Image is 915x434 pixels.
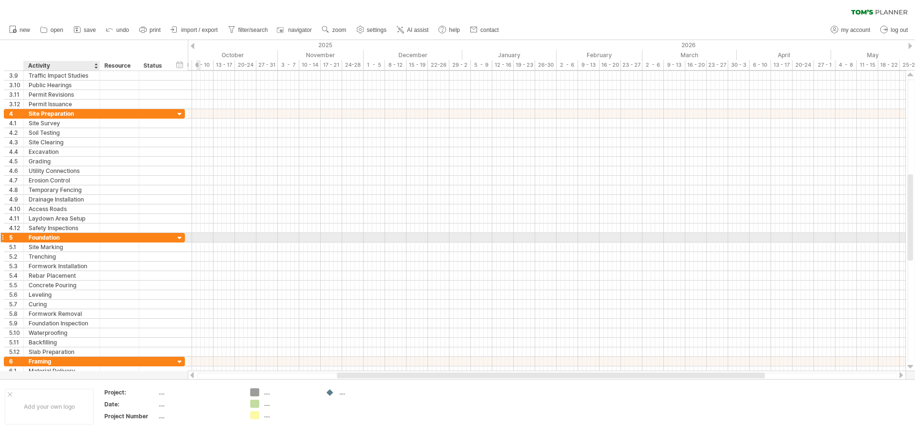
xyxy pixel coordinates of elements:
div: 4 [9,109,23,118]
div: 5.7 [9,300,23,309]
div: 13 - 17 [771,60,793,70]
span: contact [480,27,499,33]
div: 8 - 12 [385,60,407,70]
a: AI assist [394,24,431,36]
span: filter/search [238,27,268,33]
div: Formwork Removal [29,309,95,318]
div: 5.6 [9,290,23,299]
span: log out [891,27,908,33]
div: 4.7 [9,176,23,185]
div: Laydown Area Setup [29,214,95,223]
div: Trenching [29,252,95,261]
div: April 2026 [737,50,831,60]
span: zoom [332,27,346,33]
div: Foundation [29,233,95,242]
div: 5.8 [9,309,23,318]
div: 12 - 16 [492,60,514,70]
div: .... [159,412,239,420]
div: Permit Issuance [29,100,95,109]
a: navigator [275,24,315,36]
div: 15 - 19 [407,60,428,70]
div: 5.3 [9,262,23,271]
div: 6.1 [9,366,23,375]
div: Waterproofing [29,328,95,337]
div: 5 - 9 [471,60,492,70]
div: 4.10 [9,204,23,213]
a: log out [878,24,911,36]
div: Site Preparation [29,109,95,118]
a: zoom [319,24,349,36]
div: Curing [29,300,95,309]
div: 22-26 [428,60,449,70]
div: Temporary Fencing [29,185,95,194]
div: 20-24 [235,60,256,70]
div: November 2025 [278,50,364,60]
a: my account [828,24,873,36]
div: February 2026 [557,50,642,60]
span: open [51,27,63,33]
div: 1 - 5 [364,60,385,70]
div: Date: [104,400,157,408]
div: 4.8 [9,185,23,194]
div: 23 - 27 [707,60,728,70]
div: 5.10 [9,328,23,337]
div: Utility Connections [29,166,95,175]
span: print [150,27,161,33]
div: 9 - 13 [664,60,685,70]
div: Leveling [29,290,95,299]
div: 30 - 3 [728,60,750,70]
div: Public Hearings [29,81,95,90]
div: 5.5 [9,281,23,290]
span: save [84,27,96,33]
div: 4.12 [9,223,23,232]
div: 5 [9,233,23,242]
a: filter/search [225,24,271,36]
a: save [71,24,99,36]
div: Backfilling [29,338,95,347]
div: 2 - 6 [642,60,664,70]
div: Permit Revisions [29,90,95,99]
div: Excavation [29,147,95,156]
div: 6 [9,357,23,366]
div: 6 - 10 [192,60,213,70]
div: 4.1 [9,119,23,128]
div: Foundation Inspection [29,319,95,328]
div: Project Number [104,412,157,420]
div: Rebar Placement [29,271,95,280]
div: 5.12 [9,347,23,356]
div: Status [143,61,164,71]
div: October 2025 [179,50,278,60]
span: settings [367,27,386,33]
div: .... [339,388,391,396]
div: 9 - 13 [578,60,600,70]
div: Traffic Impact Studies [29,71,95,80]
div: Concrete Pouring [29,281,95,290]
div: 29 - 2 [449,60,471,70]
span: navigator [288,27,312,33]
div: 3.11 [9,90,23,99]
div: Soil Testing [29,128,95,137]
span: AI assist [407,27,428,33]
div: 5.9 [9,319,23,328]
div: 10 - 14 [299,60,321,70]
div: 3.9 [9,71,23,80]
div: .... [159,388,239,396]
a: open [38,24,66,36]
div: 4.5 [9,157,23,166]
a: settings [354,24,389,36]
div: 17 - 21 [321,60,342,70]
div: 4.9 [9,195,23,204]
div: Safety Inspections [29,223,95,232]
div: 3.12 [9,100,23,109]
a: new [7,24,33,36]
div: 4.3 [9,138,23,147]
div: 3.10 [9,81,23,90]
span: help [449,27,460,33]
div: 20-24 [793,60,814,70]
div: 5.1 [9,242,23,252]
span: import / export [181,27,218,33]
div: Activity [28,61,94,71]
div: March 2026 [642,50,737,60]
div: Grading [29,157,95,166]
span: my account [841,27,870,33]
